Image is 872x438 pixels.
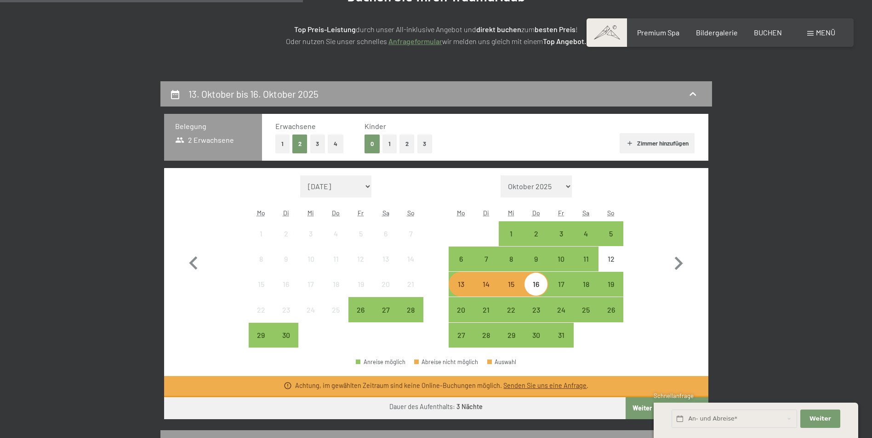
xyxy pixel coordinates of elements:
div: Anreise nicht möglich [474,272,499,297]
div: 18 [575,281,598,303]
span: BUCHEN [754,28,782,37]
div: Anreise möglich [574,247,598,271]
div: Anreise möglich [524,247,548,271]
div: Tue Oct 28 2025 [474,323,499,348]
div: Sun Oct 05 2025 [598,221,623,246]
div: 2 [274,230,297,253]
div: Sat Oct 11 2025 [574,247,598,271]
div: Anreise möglich [449,323,473,348]
div: Wed Oct 01 2025 [499,221,524,246]
button: Weiter [800,410,840,428]
abbr: Dienstag [483,209,489,217]
div: 15 [250,281,273,303]
button: 0 [365,135,380,153]
div: Sat Oct 25 2025 [574,297,598,322]
button: Vorheriger Monat [180,175,207,348]
abbr: Montag [257,209,265,217]
div: 11 [325,255,348,278]
div: Anreise nicht möglich [274,221,298,246]
div: 27 [450,331,473,354]
abbr: Sonntag [607,209,615,217]
div: 20 [450,306,473,329]
div: Fri Oct 31 2025 [548,323,573,348]
div: Anreise nicht möglich [298,297,323,322]
div: 26 [599,306,622,329]
div: Anreise nicht möglich [373,221,398,246]
span: Premium Spa [637,28,679,37]
button: Nächster Monat [665,175,692,348]
span: Kinder [365,122,386,130]
div: 13 [450,281,473,303]
div: Mon Sep 08 2025 [249,247,274,271]
div: Thu Sep 04 2025 [324,221,348,246]
div: Tue Oct 14 2025 [474,272,499,297]
div: 25 [325,306,348,329]
div: 11 [575,255,598,278]
div: Anreise nicht möglich [499,272,524,297]
div: Anreise nicht möglich [249,247,274,271]
div: Anreise möglich [499,297,524,322]
div: Anreise möglich [499,247,524,271]
div: 4 [575,230,598,253]
div: Anreise möglich [499,221,524,246]
button: 2 [292,135,308,153]
div: 9 [524,255,547,278]
div: Thu Oct 09 2025 [524,247,548,271]
button: 3 [310,135,325,153]
div: Anreise möglich [548,323,573,348]
div: Anreise nicht möglich [373,272,398,297]
div: 22 [250,306,273,329]
div: 30 [524,331,547,354]
div: Anreise möglich [474,323,499,348]
div: Sun Oct 19 2025 [598,272,623,297]
div: 14 [475,281,498,303]
div: 29 [250,331,273,354]
div: 21 [475,306,498,329]
div: Fri Sep 26 2025 [348,297,373,322]
div: 10 [299,255,322,278]
span: Erwachsene [275,122,316,130]
div: Sat Oct 18 2025 [574,272,598,297]
p: durch unser All-inklusive Angebot und zum ! Oder nutzen Sie unser schnelles wir melden uns gleich... [206,23,666,47]
a: Senden Sie uns eine Anfrage [503,382,587,389]
div: Mon Oct 27 2025 [449,323,473,348]
div: Anreise nicht möglich [324,247,348,271]
div: 7 [475,255,498,278]
span: Bildergalerie [696,28,738,37]
div: Thu Sep 18 2025 [324,272,348,297]
div: Anreise nicht möglich [249,297,274,322]
div: Anreise nicht möglich [324,297,348,322]
abbr: Sonntag [407,209,415,217]
button: 1 [382,135,397,153]
div: Tue Sep 09 2025 [274,247,298,271]
div: Sat Sep 27 2025 [373,297,398,322]
b: 3 Nächte [456,403,483,410]
div: 19 [349,281,372,303]
h3: Belegung [175,121,251,131]
div: Anreise möglich [474,297,499,322]
div: Anreise nicht möglich [324,272,348,297]
div: 25 [575,306,598,329]
div: Mon Sep 29 2025 [249,323,274,348]
div: Fri Oct 24 2025 [548,297,573,322]
div: 15 [500,281,523,303]
div: 5 [349,230,372,253]
div: Thu Sep 25 2025 [324,297,348,322]
abbr: Montag [457,209,465,217]
span: 2 Erwachsene [175,135,234,145]
a: Anfrageformular [388,37,442,45]
div: 24 [549,306,572,329]
strong: direkt buchen [476,25,521,34]
strong: besten Preis [535,25,576,34]
div: Tue Sep 23 2025 [274,297,298,322]
div: Anreise möglich [274,323,298,348]
div: Anreise möglich [524,323,548,348]
div: 2 [524,230,547,253]
abbr: Samstag [382,209,389,217]
div: 30 [274,331,297,354]
div: Anreise nicht möglich [274,272,298,297]
div: Anreise nicht möglich [298,221,323,246]
div: Wed Sep 24 2025 [298,297,323,322]
div: Anreise möglich [548,297,573,322]
div: Anreise nicht möglich [348,272,373,297]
